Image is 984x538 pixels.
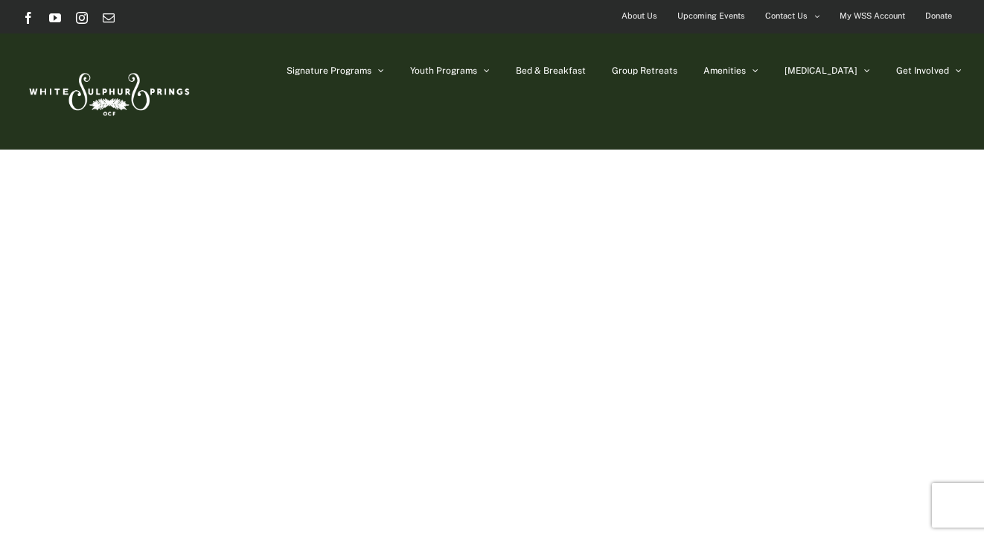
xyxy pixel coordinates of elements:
a: Bed & Breakfast [516,33,586,108]
span: Get Involved [896,66,949,75]
a: Instagram [76,12,88,24]
a: YouTube [49,12,61,24]
span: About Us [622,5,657,27]
a: Group Retreats [612,33,677,108]
span: [MEDICAL_DATA] [785,66,857,75]
a: Email [103,12,115,24]
span: Group Retreats [612,66,677,75]
span: Signature Programs [287,66,371,75]
span: Amenities [703,66,746,75]
a: Youth Programs [410,33,490,108]
span: Contact Us [765,5,808,27]
a: Amenities [703,33,758,108]
nav: Main Menu [287,33,962,108]
a: Signature Programs [287,33,384,108]
a: Get Involved [896,33,962,108]
span: My WSS Account [840,5,905,27]
span: Bed & Breakfast [516,66,586,75]
span: Youth Programs [410,66,477,75]
span: Upcoming Events [677,5,745,27]
img: White Sulphur Springs Logo [22,57,194,127]
a: Facebook [22,12,34,24]
a: [MEDICAL_DATA] [785,33,870,108]
span: Donate [925,5,952,27]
